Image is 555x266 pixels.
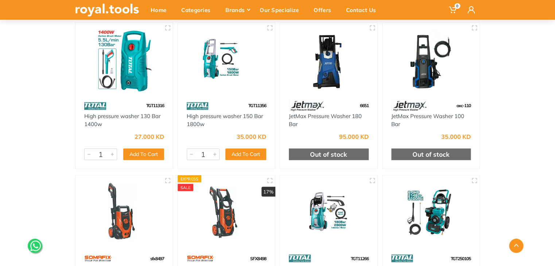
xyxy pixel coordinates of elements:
[237,134,266,140] div: 35.000 KD
[289,148,369,160] div: Out of stock
[255,2,308,17] div: Our Specialize
[391,113,464,128] a: JetMax Pressure Washer 100 Bar
[84,252,112,265] img: 60.webp
[178,175,202,182] div: Express
[389,182,473,245] img: Royal Tools - Gasoline pressure washer 6.0HP 214Bar
[187,99,209,112] img: 86.webp
[389,29,473,92] img: Royal Tools - JetMax Pressure Washer 100 Bar
[250,255,266,261] span: SFX8498
[289,252,311,265] img: 86.webp
[391,148,471,160] div: Out of stock
[225,148,266,160] button: Add To Cart
[135,134,164,140] div: 27.000 KD
[287,29,371,92] img: Royal Tools - JetMax Pressure Washer 180 Bar
[145,2,176,17] div: Home
[457,103,471,108] span: axc-110
[185,182,269,245] img: Royal Tools - High Pressure Washer 1800W 140 Bar
[287,182,371,245] img: Royal Tools - High pressure washer 2800w 180 bar
[289,113,362,128] a: JetMax Pressure Washer 180 Bar
[441,134,471,140] div: 35.000 KD
[220,2,255,17] div: Brands
[84,99,106,112] img: 86.webp
[146,103,164,108] span: TGT11316
[176,2,220,17] div: Categories
[261,187,275,197] div: 17%
[451,255,471,261] span: TGT250105
[248,103,266,108] span: TGT11356
[178,184,194,191] div: SALE
[351,255,369,261] span: TGT11266
[308,2,341,17] div: Offers
[82,182,166,245] img: Royal Tools - High Pressure Washer 1400W 110 Bar
[75,4,139,16] img: royal.tools Logo
[123,148,164,160] button: Add To Cart
[339,134,369,140] div: 95.000 KD
[391,99,428,112] img: 107.webp
[185,29,269,92] img: Royal Tools - High pressure washer 150 Bar 1800w
[187,113,263,128] a: High pressure washer 150 Bar 1800w
[360,103,369,108] span: 6651
[289,99,325,112] img: 107.webp
[84,113,160,128] a: High pressure washer 130 Bar 1400w
[454,3,460,9] span: 0
[150,255,164,261] span: sfx8497
[82,29,166,92] img: Royal Tools - High pressure washer 130 Bar 1400w
[187,252,214,265] img: 60.webp
[391,252,413,265] img: 86.webp
[341,2,386,17] div: Contact Us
